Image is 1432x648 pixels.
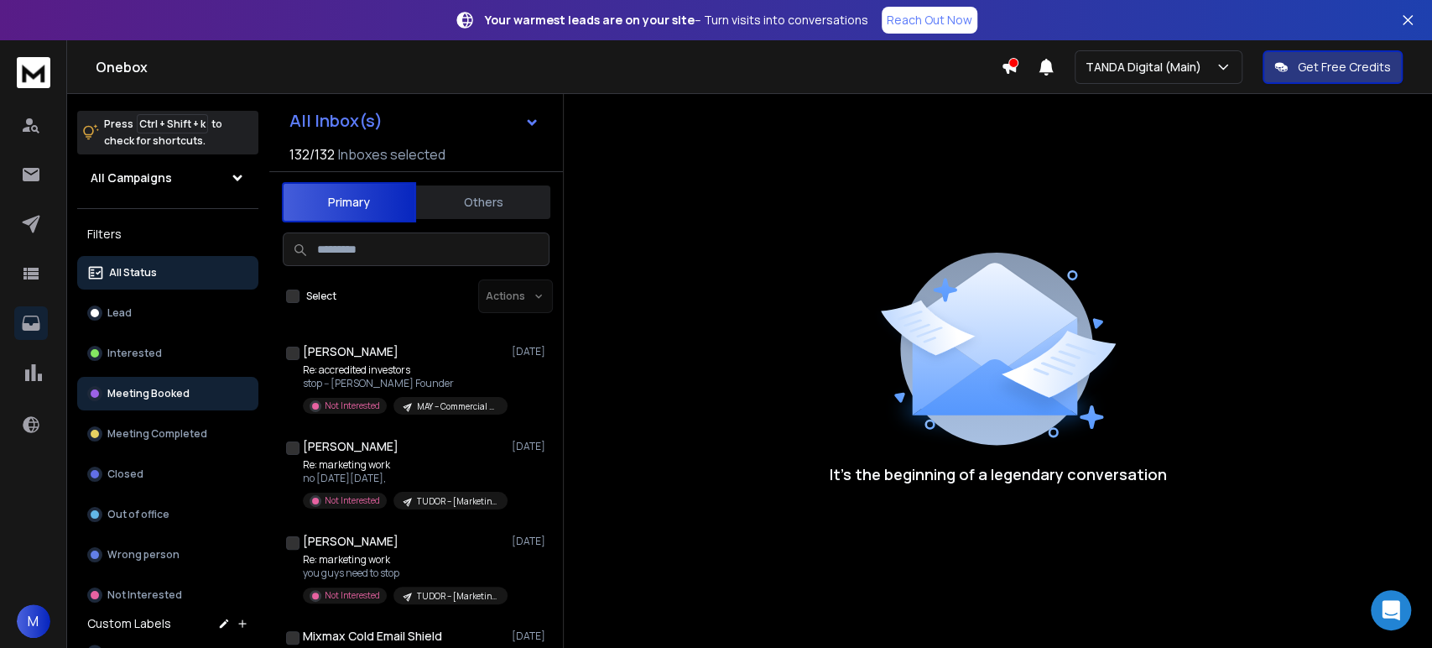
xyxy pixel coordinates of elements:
[77,538,258,572] button: Wrong person
[107,508,169,521] p: Out of office
[325,400,380,412] p: Not Interested
[107,588,182,602] p: Not Interested
[485,12,868,29] p: – Turn visits into conversations
[1371,590,1411,630] div: Open Intercom Messenger
[107,468,143,481] p: Closed
[77,377,258,410] button: Meeting Booked
[325,589,380,602] p: Not Interested
[77,337,258,370] button: Interested
[17,604,50,638] button: M
[289,144,335,165] span: 132 / 132
[303,363,504,377] p: Re: accredited investors
[303,377,504,390] p: stop -- [PERSON_NAME] Founder
[107,347,162,360] p: Interested
[96,57,1001,77] h1: Onebox
[107,427,207,441] p: Meeting Completed
[91,170,172,186] h1: All Campaigns
[512,630,549,643] p: [DATE]
[77,457,258,491] button: Closed
[306,290,336,303] label: Select
[107,548,180,562] p: Wrong person
[830,462,1167,486] p: It’s the beginning of a legendary conversation
[417,495,497,508] p: TUDOR – [Marketing] – NA – 11-200
[303,458,504,472] p: Re: marketing work
[109,266,157,280] p: All Status
[485,12,695,28] strong: Your warmest leads are on your site
[303,472,504,485] p: no [DATE][DATE],
[303,567,504,580] p: you guys need to stop
[338,144,445,165] h3: Inboxes selected
[77,498,258,531] button: Out of office
[77,222,258,246] h3: Filters
[512,345,549,358] p: [DATE]
[1298,59,1391,76] p: Get Free Credits
[417,400,497,413] p: MAY – Commercial Real Estate | [GEOGRAPHIC_DATA]
[289,112,383,129] h1: All Inbox(s)
[882,7,977,34] a: Reach Out Now
[276,104,553,138] button: All Inbox(s)
[77,256,258,290] button: All Status
[282,182,416,222] button: Primary
[107,306,132,320] p: Lead
[87,615,171,632] h3: Custom Labels
[77,578,258,612] button: Not Interested
[137,114,208,133] span: Ctrl + Shift + k
[512,535,549,548] p: [DATE]
[303,553,504,567] p: Re: marketing work
[303,533,398,550] h1: [PERSON_NAME]
[417,590,497,603] p: TUDOR – [Marketing] – NA – 11-200
[77,417,258,451] button: Meeting Completed
[303,343,398,360] h1: [PERSON_NAME]
[107,387,190,400] p: Meeting Booked
[512,440,549,453] p: [DATE]
[303,438,398,455] h1: [PERSON_NAME]
[887,12,972,29] p: Reach Out Now
[77,296,258,330] button: Lead
[77,161,258,195] button: All Campaigns
[303,628,442,645] h1: Mixmax Cold Email Shield
[325,494,380,507] p: Not Interested
[1263,50,1403,84] button: Get Free Credits
[104,116,222,149] p: Press to check for shortcuts.
[416,184,550,221] button: Others
[1086,59,1208,76] p: TANDA Digital (Main)
[17,57,50,88] img: logo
